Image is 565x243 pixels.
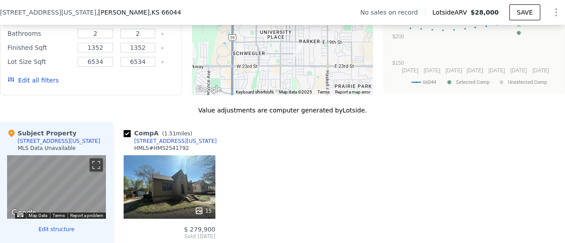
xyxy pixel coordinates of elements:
button: Keyboard shortcuts [236,89,274,95]
div: Lot Size Sqft [8,56,72,68]
img: Google [9,207,38,219]
div: Subject Property [7,129,76,138]
div: No sales on record [360,8,425,17]
span: $28,000 [471,9,499,16]
text: Selected Comp [456,79,490,85]
div: Street View [7,155,106,219]
div: 2120 New Hampshire St [294,42,303,57]
img: Google [194,84,223,95]
text: [DATE] [424,67,441,74]
div: Bathrooms [8,27,72,40]
button: Toggle fullscreen view [90,158,103,172]
a: Open this area in Google Maps (opens a new window) [9,207,38,219]
a: Open this area in Google Maps (opens a new window) [194,84,223,95]
span: Sold [DATE] [124,233,215,240]
button: Edit all filters [8,76,59,85]
button: Map Data [29,213,47,219]
span: Lotside ARV [433,8,471,17]
div: HMLS # HMS2541792 [134,145,189,152]
div: 15 [195,206,212,215]
button: Edit structure [7,226,106,233]
text: [DATE] [510,67,527,74]
span: Map data ©2025 [279,90,312,94]
a: Terms (opens in new tab) [53,213,65,218]
text: A [517,22,521,28]
text: [DATE] [489,67,505,74]
a: [STREET_ADDRESS][US_STATE] [124,138,217,145]
a: Report a problem [70,213,103,218]
text: [DATE] [467,67,483,74]
span: $ 279,900 [184,226,215,233]
text: [DATE] [446,67,463,74]
text: [DATE] [532,67,549,74]
a: Terms (opens in new tab) [317,90,330,94]
text: 66044 [423,79,436,85]
text: $150 [392,60,404,66]
a: Report a map error [335,90,370,94]
text: [DATE] [402,67,419,74]
div: Map [7,155,106,219]
div: Finished Sqft [8,41,72,54]
button: Clear [161,32,164,36]
text: Unselected Comp [508,79,547,85]
div: [STREET_ADDRESS][US_STATE] [18,138,100,145]
button: Clear [161,60,164,64]
button: SAVE [509,4,540,20]
button: Show Options [547,4,565,21]
span: , [PERSON_NAME] [96,8,181,17]
div: [STREET_ADDRESS][US_STATE] [134,138,217,145]
div: MLS Data Unavailable [18,145,76,152]
button: Clear [161,46,164,50]
span: ( miles) [158,131,196,137]
div: Comp A [124,129,196,138]
span: 1.51 [164,131,176,137]
button: Keyboard shortcuts [17,213,23,217]
span: , KS 66044 [150,9,181,16]
text: $200 [392,34,404,40]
